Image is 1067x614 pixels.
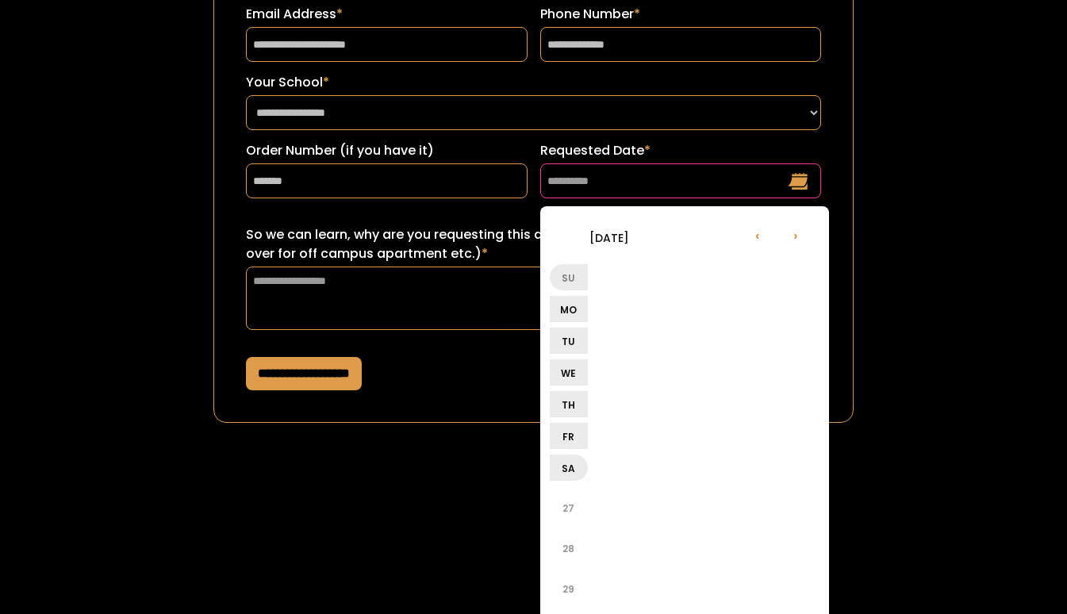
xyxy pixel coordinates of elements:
li: Tu [550,328,588,354]
li: Th [550,391,588,417]
li: Mo [550,296,588,322]
label: Requested Date [540,141,822,160]
label: Your School [246,73,821,92]
li: Sa [550,455,588,481]
li: ‹ [739,216,777,254]
li: 29 [550,570,588,608]
li: 27 [550,489,588,527]
li: Su [550,264,588,290]
li: › [777,216,815,254]
label: Email Address [246,5,528,24]
li: [DATE] [550,218,669,256]
label: So we can learn, why are you requesting this date? (ex: sorority recruitment, lease turn over for... [246,225,821,263]
li: Fr [550,423,588,449]
li: 28 [550,529,588,567]
li: We [550,359,588,386]
label: Phone Number [540,5,822,24]
label: Order Number (if you have it) [246,141,528,160]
